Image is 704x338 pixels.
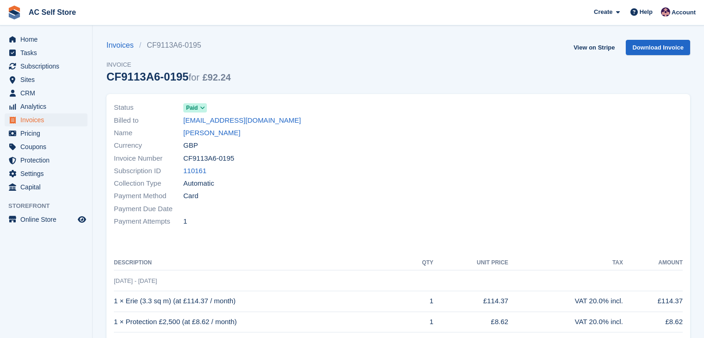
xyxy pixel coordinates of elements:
span: Subscription ID [114,166,183,176]
a: menu [5,113,87,126]
span: Settings [20,167,76,180]
span: Payment Due Date [114,204,183,214]
span: Name [114,128,183,138]
span: £92.24 [202,72,231,82]
span: Paid [186,104,198,112]
span: Tasks [20,46,76,59]
a: menu [5,140,87,153]
span: Invoices [20,113,76,126]
span: Capital [20,181,76,194]
a: menu [5,167,87,180]
span: Collection Type [114,178,183,189]
span: Subscriptions [20,60,76,73]
a: AC Self Store [25,5,80,20]
a: 110161 [183,166,206,176]
a: View on Stripe [570,40,618,55]
div: CF9113A6-0195 [106,70,231,83]
td: £8.62 [433,312,508,332]
span: CF9113A6-0195 [183,153,234,164]
td: 1 [406,312,434,332]
th: Description [114,256,406,270]
a: Invoices [106,40,139,51]
span: 1 [183,216,187,227]
span: Payment Method [114,191,183,201]
a: menu [5,181,87,194]
th: Unit Price [433,256,508,270]
a: Preview store [76,214,87,225]
span: Pricing [20,127,76,140]
span: Status [114,102,183,113]
span: for [188,72,199,82]
td: 1 × Protection £2,500 (at £8.62 / month) [114,312,406,332]
img: Ted Cox [661,7,670,17]
span: Coupons [20,140,76,153]
a: Download Invoice [626,40,690,55]
th: Amount [623,256,683,270]
td: £8.62 [623,312,683,332]
td: £114.37 [433,291,508,312]
a: [EMAIL_ADDRESS][DOMAIN_NAME] [183,115,301,126]
a: menu [5,60,87,73]
span: Automatic [183,178,214,189]
nav: breadcrumbs [106,40,231,51]
span: GBP [183,140,198,151]
span: Payment Attempts [114,216,183,227]
td: £114.37 [623,291,683,312]
a: menu [5,73,87,86]
img: stora-icon-8386f47178a22dfd0bd8f6a31ec36ba5ce8667c1dd55bd0f319d3a0aa187defe.svg [7,6,21,19]
span: Invoice Number [114,153,183,164]
th: QTY [406,256,434,270]
span: Create [594,7,612,17]
a: menu [5,33,87,46]
a: menu [5,87,87,100]
a: menu [5,154,87,167]
span: Card [183,191,199,201]
span: Help [640,7,653,17]
a: Paid [183,102,207,113]
span: Storefront [8,201,92,211]
th: Tax [508,256,623,270]
span: [DATE] - [DATE] [114,277,157,284]
span: Invoice [106,60,231,69]
div: VAT 20.0% incl. [508,317,623,327]
td: 1 × Erie (3.3 sq m) (at £114.37 / month) [114,291,406,312]
a: menu [5,213,87,226]
span: Currency [114,140,183,151]
div: VAT 20.0% incl. [508,296,623,307]
td: 1 [406,291,434,312]
span: Home [20,33,76,46]
a: menu [5,46,87,59]
span: Protection [20,154,76,167]
span: Online Store [20,213,76,226]
span: Analytics [20,100,76,113]
a: [PERSON_NAME] [183,128,240,138]
span: Billed to [114,115,183,126]
span: Account [672,8,696,17]
a: menu [5,100,87,113]
span: CRM [20,87,76,100]
a: menu [5,127,87,140]
span: Sites [20,73,76,86]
